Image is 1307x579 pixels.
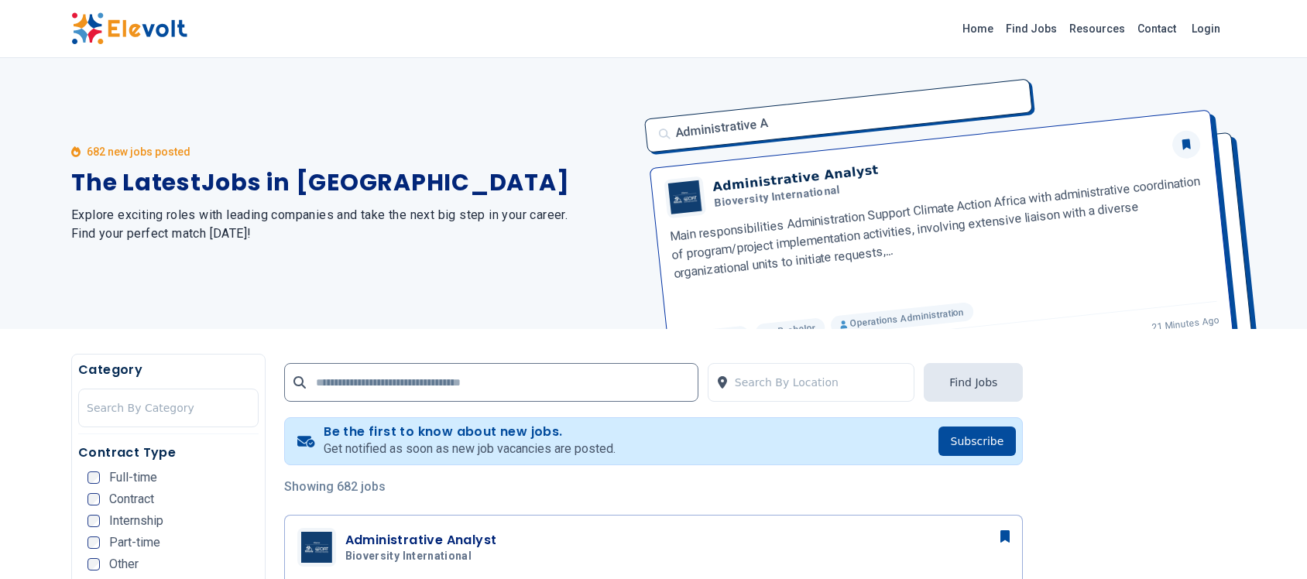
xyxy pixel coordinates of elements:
[284,478,1024,496] p: Showing 682 jobs
[87,515,100,527] input: Internship
[71,12,187,45] img: Elevolt
[956,16,1000,41] a: Home
[78,361,259,379] h5: Category
[87,536,100,549] input: Part-time
[324,424,616,440] h4: Be the first to know about new jobs.
[87,493,100,505] input: Contract
[109,536,160,549] span: Part-time
[87,558,100,570] input: Other
[1182,13,1230,44] a: Login
[924,363,1023,402] button: Find Jobs
[71,206,635,243] h2: Explore exciting roles with leading companies and take the next big step in your career. Find you...
[109,515,163,527] span: Internship
[78,444,259,462] h5: Contract Type
[109,558,139,570] span: Other
[1131,16,1182,41] a: Contact
[109,493,154,505] span: Contract
[87,471,100,484] input: Full-time
[301,532,332,563] img: Bioversity International
[938,427,1017,456] button: Subscribe
[87,144,190,159] p: 682 new jobs posted
[1000,16,1063,41] a: Find Jobs
[345,531,497,550] h3: Administrative Analyst
[324,440,616,458] p: Get notified as soon as new job vacancies are posted.
[1063,16,1131,41] a: Resources
[71,169,635,197] h1: The Latest Jobs in [GEOGRAPHIC_DATA]
[345,550,472,564] span: Bioversity International
[109,471,157,484] span: Full-time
